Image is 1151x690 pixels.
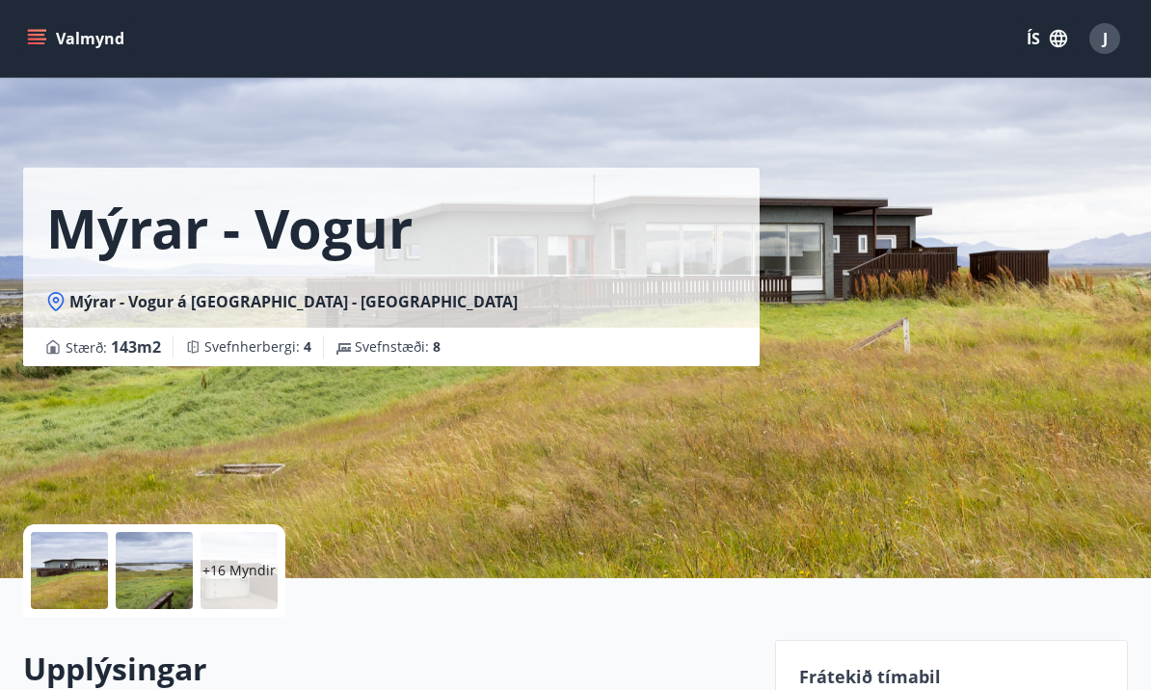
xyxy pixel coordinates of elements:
[1016,21,1078,56] button: ÍS
[355,337,441,357] span: Svefnstæði :
[23,648,752,690] h2: Upplýsingar
[1103,28,1108,49] span: J
[66,335,161,358] span: Stærð :
[46,191,413,264] h1: Mýrar - Vogur
[204,337,311,357] span: Svefnherbergi :
[1082,15,1128,62] button: J
[799,664,1104,689] p: Frátekið tímabil
[202,561,276,580] p: +16 Myndir
[23,21,132,56] button: menu
[111,336,161,358] span: 143 m2
[69,291,518,312] span: Mýrar - Vogur á [GEOGRAPHIC_DATA] - [GEOGRAPHIC_DATA]
[304,337,311,356] span: 4
[433,337,441,356] span: 8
